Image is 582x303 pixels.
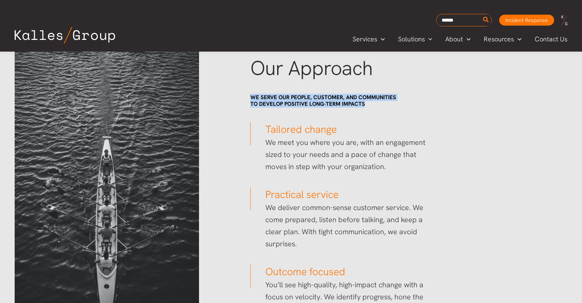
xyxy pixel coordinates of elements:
nav: Primary Site Navigation [346,33,575,45]
a: Incident Response [499,15,554,26]
span: Our Approach [250,55,373,81]
span: Services [353,34,377,45]
span: About [445,34,463,45]
span: Contact Us [535,34,567,45]
span: Menu Toggle [377,34,385,45]
h3: Outcome focused [250,265,430,279]
p: We deliver common-sense customer service. We come prepared, listen before talking, and keep a cle... [250,202,430,250]
span: We serve our people, customer, and communities to develop positive long-term impacts [250,94,396,108]
a: ServicesMenu Toggle [346,34,391,45]
a: AboutMenu Toggle [439,34,477,45]
button: Search [482,14,491,26]
a: ResourcesMenu Toggle [477,34,528,45]
span: Resources [484,34,514,45]
a: Contact Us [528,34,575,45]
span: Solutions [398,34,425,45]
span: Menu Toggle [425,34,432,45]
span: Menu Toggle [514,34,522,45]
img: Kalles Group [15,27,115,44]
a: SolutionsMenu Toggle [391,34,439,45]
h3: Practical service [250,187,430,202]
span: Menu Toggle [463,34,471,45]
h3: Tailored change [250,122,430,136]
p: We meet you where you are, with an engagement sized to your needs and a pace of change that moves... [250,136,430,173]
